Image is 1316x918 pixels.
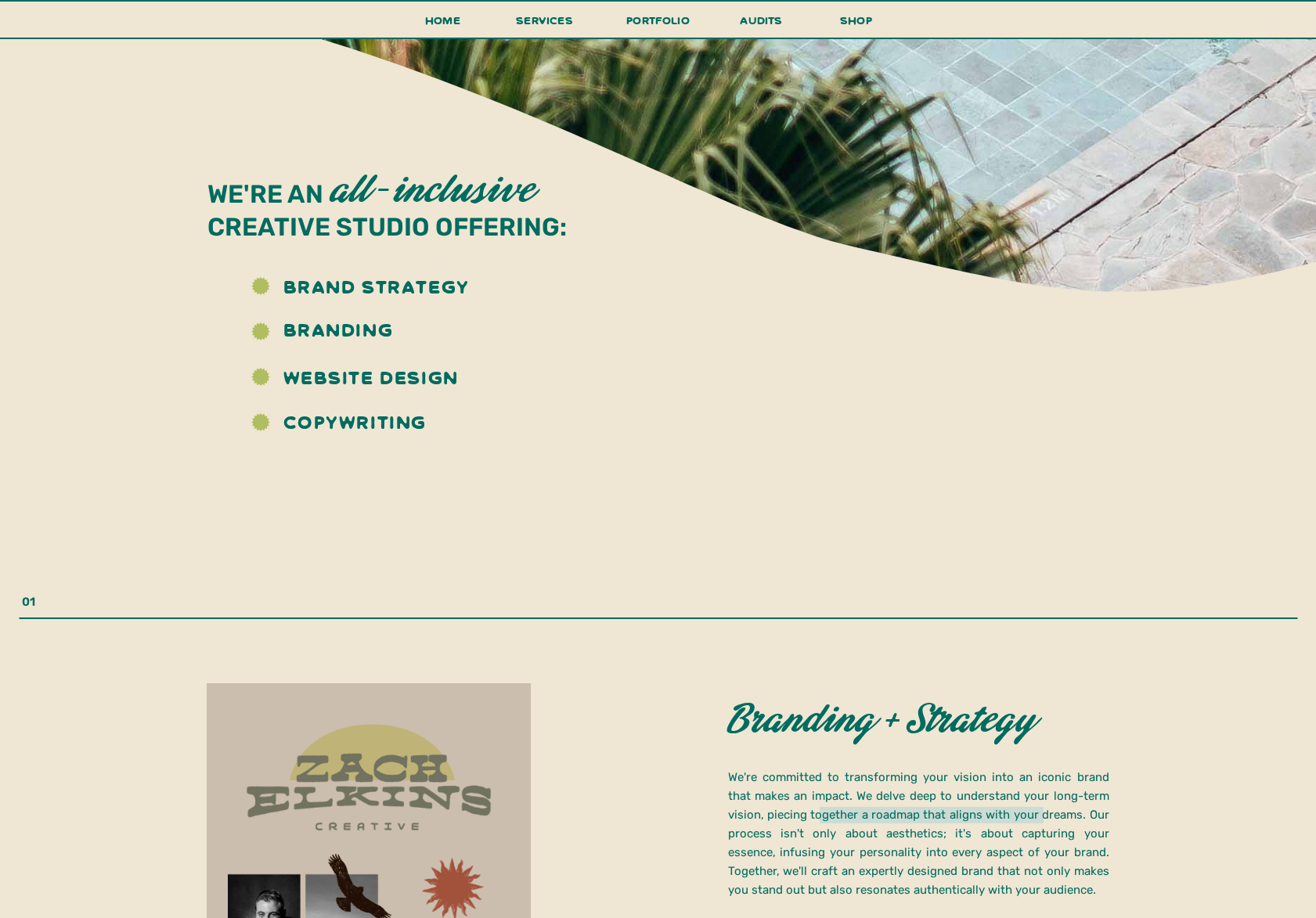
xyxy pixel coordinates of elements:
[283,399,484,438] h3: COPYWRITING
[283,355,484,394] h3: website design
[207,178,597,242] p: We're an creative studio offering:
[320,171,544,209] h2: all-inclusive
[22,592,179,612] p: 01
[738,10,785,38] a: audits
[622,10,695,39] a: portfolio
[512,10,578,39] a: services
[283,307,484,346] h3: branding
[516,13,573,27] span: services
[283,264,529,303] h3: brand strategy
[728,700,1083,745] h2: Branding + Strategy
[819,10,894,38] a: shop
[419,10,467,39] a: Home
